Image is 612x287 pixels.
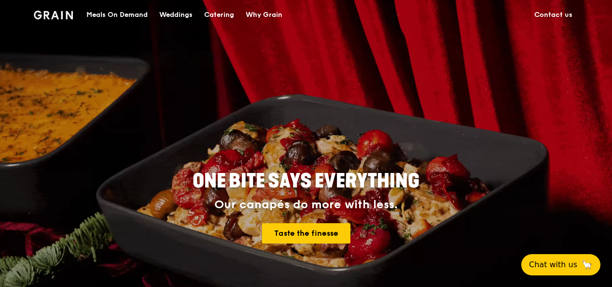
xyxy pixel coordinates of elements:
[86,0,148,29] div: Meals On Demand
[159,0,193,29] div: Weddings
[198,0,240,29] a: Catering
[193,170,419,193] span: ONE BITE SAYS EVERYTHING
[204,0,234,29] div: Catering
[529,0,578,29] a: Contact us
[262,223,350,244] a: Taste the finesse
[246,0,282,29] div: Why Grain
[521,254,600,275] button: Chat with us🦙
[132,198,480,212] div: Our canapés do more with less.
[34,11,73,19] img: Grain
[240,0,288,29] a: Why Grain
[529,259,577,271] span: Chat with us
[153,0,198,29] a: Weddings
[581,259,593,271] span: 🦙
